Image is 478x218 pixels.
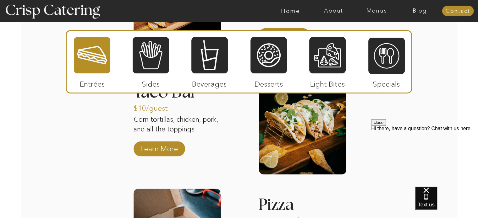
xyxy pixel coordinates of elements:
[365,73,407,92] p: Specials
[415,187,478,218] iframe: podium webchat widget bubble
[307,73,349,92] p: Light Bites
[269,8,312,14] a: Home
[398,8,441,14] a: Blog
[248,73,290,92] p: Desserts
[138,138,180,156] a: Learn More
[71,73,113,92] p: Entrées
[371,119,478,194] iframe: podium webchat widget prompt
[130,73,172,92] p: Sides
[134,98,175,116] p: $10/guest
[189,73,230,92] p: Beverages
[263,25,305,43] a: Learn More
[258,197,324,215] h3: Pizza
[134,115,221,145] p: Corn tortillas, chicken, pork, and all the toppings
[442,8,474,14] a: Contact
[355,8,398,14] a: Menus
[312,8,355,14] a: About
